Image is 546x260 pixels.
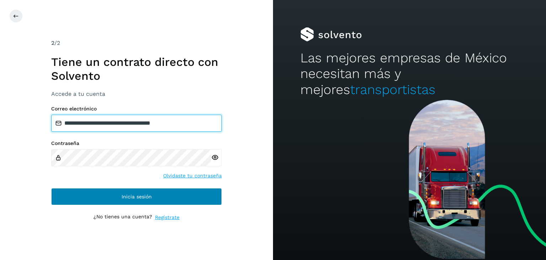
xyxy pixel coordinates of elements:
span: transportistas [350,82,435,97]
a: Regístrate [155,214,180,221]
a: Olvidaste tu contraseña [163,172,222,180]
h2: Las mejores empresas de México necesitan más y mejores [300,50,519,98]
h3: Accede a tu cuenta [51,90,222,97]
p: ¿No tienes una cuenta? [93,214,152,221]
button: Inicia sesión [51,188,222,205]
span: Inicia sesión [122,194,152,199]
label: Contraseña [51,140,222,146]
div: /2 [51,39,222,47]
label: Correo electrónico [51,106,222,112]
h1: Tiene un contrato directo con Solvento [51,55,222,83]
span: 2 [51,40,54,46]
